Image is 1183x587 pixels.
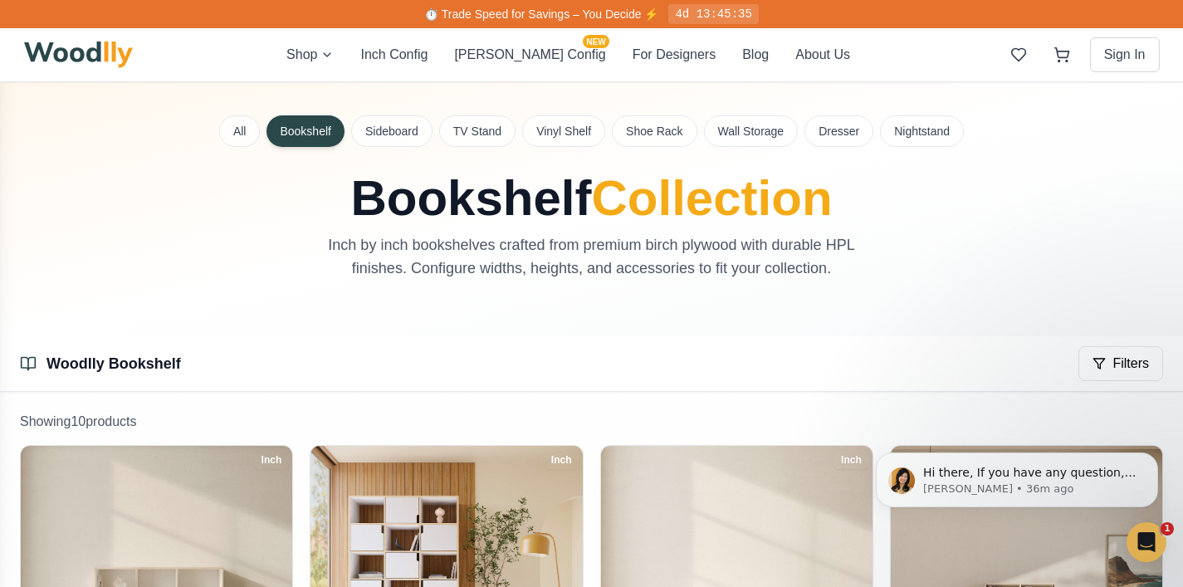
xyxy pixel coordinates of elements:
[880,115,964,147] button: Nightstand
[851,418,1183,542] iframe: To enrich screen reader interactions, please activate Accessibility in Grammarly extension settings
[266,115,344,147] button: Bookshelf
[46,355,181,372] a: Woodlly Bookshelf
[286,45,334,65] button: Shop
[439,115,516,147] button: TV Stand
[804,115,873,147] button: Dresser
[254,451,290,469] div: Inch
[583,35,609,48] span: NEW
[522,115,605,147] button: Vinyl Shelf
[612,115,697,147] button: Shoe Rack
[424,7,658,21] span: ⏱️ Trade Speed for Savings – You Decide ⚡
[833,451,869,469] div: Inch
[1161,522,1174,536] span: 1
[351,115,433,147] button: Sideboard
[220,174,964,223] h1: Bookshelf
[313,233,871,280] p: Inch by inch bookshelves crafted from premium birch plywood with durable HPL finishes. Configure ...
[454,45,605,65] button: [PERSON_NAME] ConfigNEW
[360,45,428,65] button: Inch Config
[1127,522,1166,562] iframe: Intercom live chat
[219,115,261,147] button: All
[742,45,769,65] button: Blog
[592,170,833,226] span: Collection
[1090,37,1160,72] button: Sign In
[1112,354,1149,374] span: Filters
[24,42,134,68] img: Woodlly
[668,4,758,24] div: 4d 13:45:35
[544,451,579,469] div: Inch
[1078,346,1163,381] button: Filters
[704,115,799,147] button: Wall Storage
[633,45,716,65] button: For Designers
[20,412,1163,432] p: Showing 10 product s
[795,45,850,65] button: About Us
